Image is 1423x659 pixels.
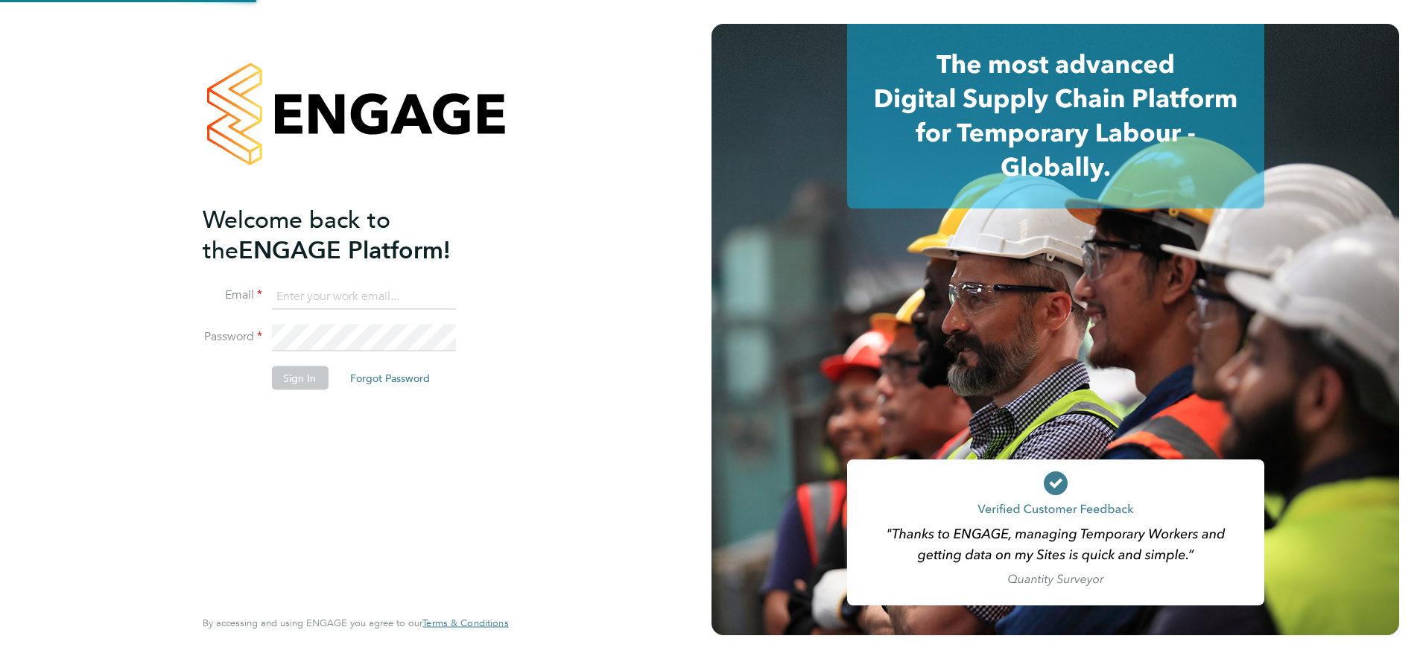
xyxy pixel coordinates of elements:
h2: ENGAGE Platform! [203,204,493,265]
label: Email [203,287,262,303]
input: Enter your work email... [271,283,455,310]
button: Sign In [271,366,328,390]
span: By accessing and using ENGAGE you agree to our [203,617,508,629]
span: Welcome back to the [203,205,390,264]
button: Forgot Password [338,366,442,390]
label: Password [203,329,262,345]
a: Terms & Conditions [422,617,508,629]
